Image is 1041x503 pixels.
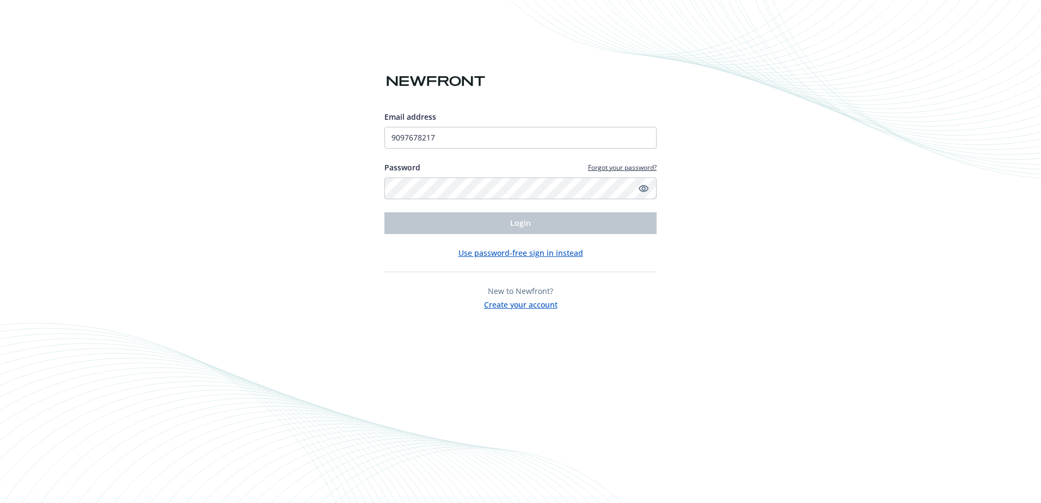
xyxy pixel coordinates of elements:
[384,112,436,122] span: Email address
[458,247,583,259] button: Use password-free sign in instead
[510,218,531,228] span: Login
[488,286,553,296] span: New to Newfront?
[384,127,657,149] input: Enter your email
[384,212,657,234] button: Login
[384,177,657,199] input: Enter your password
[484,297,558,310] button: Create your account
[384,162,420,173] label: Password
[384,72,487,91] img: Newfront logo
[637,182,650,195] a: Show password
[588,163,657,172] a: Forgot your password?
